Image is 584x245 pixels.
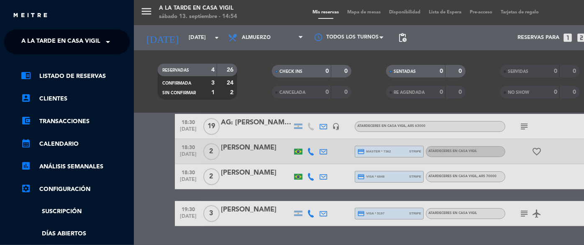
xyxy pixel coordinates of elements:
[21,71,130,81] a: chrome_reader_modeListado de Reservas
[21,33,100,51] span: A la tarde en Casa Vigil
[21,94,130,104] a: account_boxClientes
[21,183,31,193] i: settings_applications
[21,93,31,103] i: account_box
[21,116,31,126] i: account_balance_wallet
[21,184,130,194] a: Configuración
[21,229,130,239] a: Días abiertos
[21,161,31,171] i: assessment
[21,162,130,172] a: assessmentANÁLISIS SEMANALES
[21,70,31,80] i: chrome_reader_mode
[21,138,31,148] i: calendar_month
[21,116,130,126] a: account_balance_walletTransacciones
[21,139,130,149] a: calendar_monthCalendario
[13,13,48,19] img: MEITRE
[21,207,130,217] a: Suscripción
